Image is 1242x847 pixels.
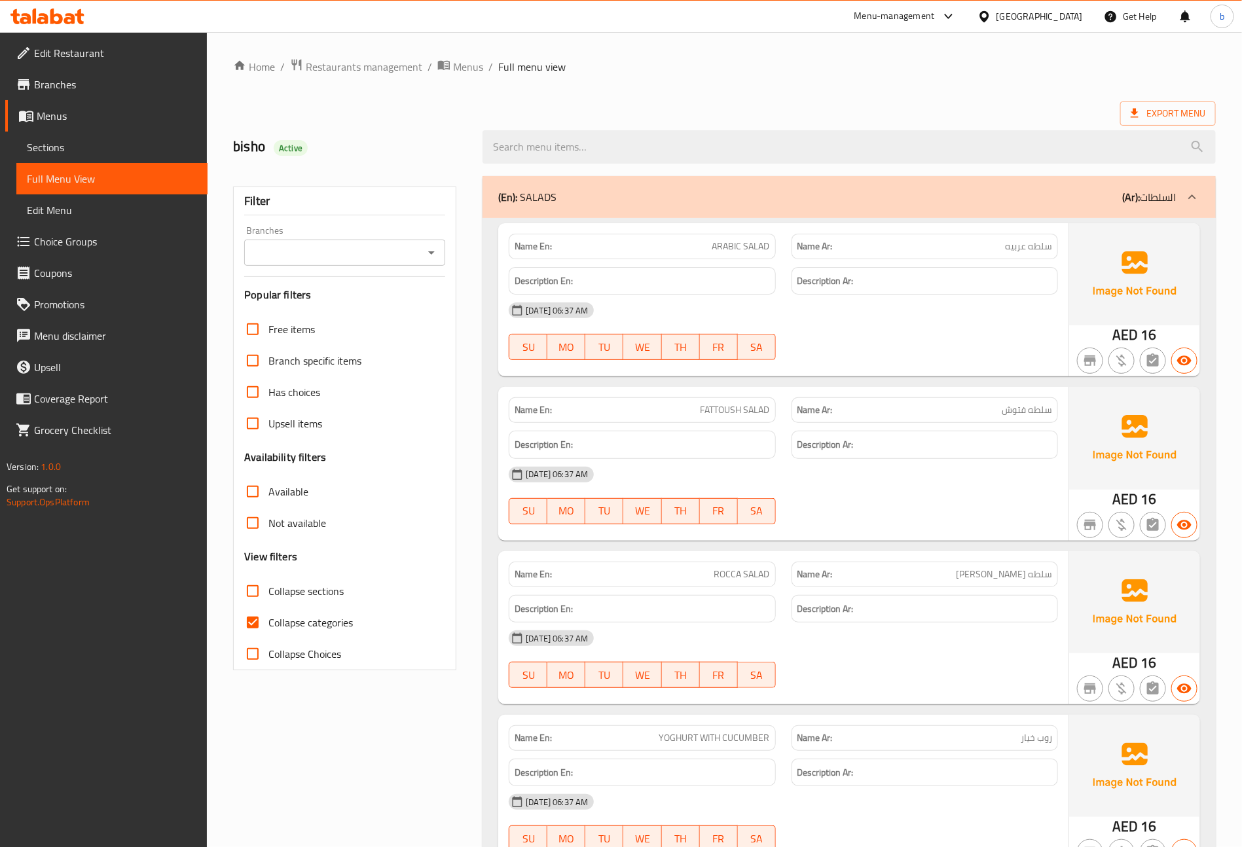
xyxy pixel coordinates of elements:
[1077,676,1103,702] button: Not branch specific item
[591,501,618,520] span: TU
[1141,322,1157,348] span: 16
[268,583,344,599] span: Collapse sections
[521,304,593,317] span: [DATE] 06:37 AM
[5,37,208,69] a: Edit Restaurant
[515,501,542,520] span: SU
[1112,814,1138,839] span: AED
[5,100,208,132] a: Menus
[483,130,1216,164] input: search
[268,646,341,662] span: Collapse Choices
[547,662,585,688] button: MO
[268,384,320,400] span: Has choices
[1122,187,1140,207] b: (Ar):
[16,194,208,226] a: Edit Menu
[34,422,197,438] span: Grocery Checklist
[34,391,197,406] span: Coverage Report
[437,58,483,75] a: Menus
[662,662,700,688] button: TH
[667,501,695,520] span: TH
[738,498,776,524] button: SA
[244,287,445,302] h3: Popular filters
[1112,486,1138,512] span: AED
[515,666,542,685] span: SU
[797,568,833,581] strong: Name Ar:
[1077,348,1103,374] button: Not branch specific item
[268,484,308,499] span: Available
[37,108,197,124] span: Menus
[854,9,935,24] div: Menu-management
[996,9,1083,24] div: [GEOGRAPHIC_DATA]
[553,666,580,685] span: MO
[515,601,573,617] strong: Description En:
[705,338,733,357] span: FR
[797,765,854,781] strong: Description Ar:
[515,765,573,781] strong: Description En:
[34,297,197,312] span: Promotions
[34,77,197,92] span: Branches
[1141,650,1157,676] span: 16
[700,662,738,688] button: FR
[1069,715,1200,817] img: Ae5nvW7+0k+MAAAAAElFTkSuQmCC
[34,265,197,281] span: Coupons
[5,289,208,320] a: Promotions
[714,568,770,581] span: ROCCA SALAD
[738,662,776,688] button: SA
[5,351,208,383] a: Upsell
[585,662,623,688] button: TU
[1108,512,1135,538] button: Purchased item
[34,328,197,344] span: Menu disclaimer
[509,498,547,524] button: SU
[662,498,700,524] button: TH
[1140,512,1166,538] button: Not has choices
[1171,676,1197,702] button: Available
[244,549,297,564] h3: View filters
[483,176,1216,218] div: (En): SALADS(Ar):السلطات
[268,353,361,369] span: Branch specific items
[623,498,661,524] button: WE
[509,334,547,360] button: SU
[1140,676,1166,702] button: Not has choices
[1141,814,1157,839] span: 16
[797,601,854,617] strong: Description Ar:
[422,243,441,262] button: Open
[515,568,552,581] strong: Name En:
[5,257,208,289] a: Coupons
[521,796,593,808] span: [DATE] 06:37 AM
[1108,676,1135,702] button: Purchased item
[233,137,467,156] h2: bisho
[743,666,771,685] span: SA
[662,334,700,360] button: TH
[509,662,547,688] button: SU
[701,403,770,417] span: FATTOUSH SALAD
[1171,348,1197,374] button: Available
[547,498,585,524] button: MO
[290,58,422,75] a: Restaurants management
[268,321,315,337] span: Free items
[27,202,197,218] span: Edit Menu
[16,132,208,163] a: Sections
[268,515,326,531] span: Not available
[5,226,208,257] a: Choice Groups
[797,403,833,417] strong: Name Ar:
[244,450,326,465] h3: Availability filters
[797,240,833,253] strong: Name Ar:
[1108,348,1135,374] button: Purchased item
[233,59,275,75] a: Home
[553,501,580,520] span: MO
[712,240,770,253] span: ARABIC SALAD
[956,568,1052,581] span: سلطه [PERSON_NAME]
[629,666,656,685] span: WE
[41,458,61,475] span: 1.0.0
[5,414,208,446] a: Grocery Checklist
[1171,512,1197,538] button: Available
[34,234,197,249] span: Choice Groups
[705,666,733,685] span: FR
[16,163,208,194] a: Full Menu View
[515,437,573,453] strong: Description En:
[629,338,656,357] span: WE
[521,632,593,645] span: [DATE] 06:37 AM
[591,666,618,685] span: TU
[705,501,733,520] span: FR
[27,171,197,187] span: Full Menu View
[274,140,308,156] div: Active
